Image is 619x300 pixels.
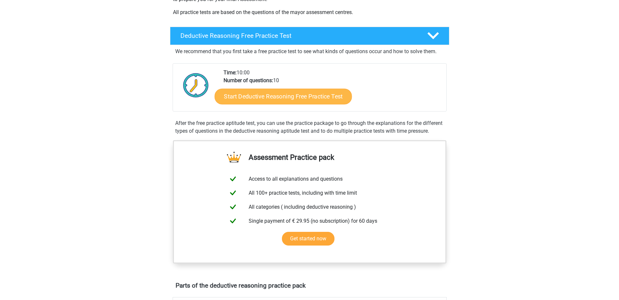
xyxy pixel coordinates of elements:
[214,88,352,104] a: Start Deductive Reasoning Free Practice Test
[282,232,334,246] a: Get started now
[219,69,446,111] div: 10:00 10
[175,48,444,55] p: We recommend that you first take a free practice test to see what kinds of questions occur and ho...
[176,282,444,289] h4: Parts of the deductive reasoning practice pack
[180,32,417,39] h4: Deductive Reasoning Free Practice Test
[173,8,446,16] p: All practice tests are based on the questions of the mayor assessment centres.
[224,69,237,76] b: Time:
[224,77,273,83] b: Number of questions:
[173,119,447,135] div: After the free practice aptitude test, you can use the practice package to go through the explana...
[167,27,452,45] a: Deductive Reasoning Free Practice Test
[179,69,212,101] img: Clock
